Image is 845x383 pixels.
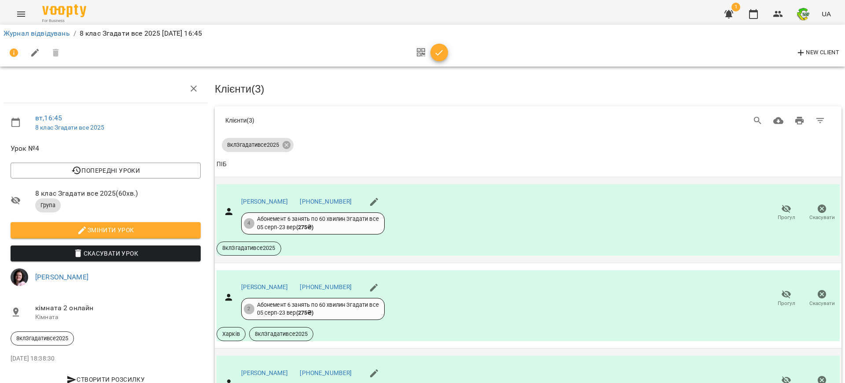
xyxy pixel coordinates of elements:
[796,48,839,58] span: New Client
[11,268,28,286] img: 1abd5d821cf83e91168e0715aa5337ef.jpeg
[244,218,254,229] div: 4
[35,273,88,281] a: [PERSON_NAME]
[217,330,245,338] span: Харків
[818,6,834,22] button: UA
[35,201,61,209] span: Група
[215,106,841,134] div: Table Toolbar
[4,29,70,37] a: Журнал відвідувань
[217,244,281,252] span: 8клЗгадативсе2025
[18,225,194,235] span: Змінити урок
[768,201,804,225] button: Прогул
[222,141,284,149] span: 8клЗгадативсе2025
[11,4,32,25] button: Menu
[35,124,104,131] a: 8 клас Згадати все 2025
[296,309,314,316] b: ( 275 ₴ )
[215,83,841,95] h3: Клієнти ( 3 )
[296,224,314,231] b: ( 275 ₴ )
[35,303,201,313] span: кімната 2 онлайн
[217,159,227,170] div: Sort
[241,369,288,376] a: [PERSON_NAME]
[244,304,254,314] div: 2
[822,9,831,19] span: UA
[11,163,201,178] button: Попередні уроки
[804,201,840,225] button: Скасувати
[300,198,352,205] a: [PHONE_NUMBER]
[11,222,201,238] button: Змінити урок
[222,138,294,152] div: 8клЗгадативсе2025
[35,188,201,199] span: 8 клас Згадати все 2025 ( 60 хв. )
[11,335,73,342] span: 8клЗгадативсе2025
[73,28,76,39] li: /
[217,159,840,170] span: ПІБ
[810,110,831,131] button: Фільтр
[11,245,201,261] button: Скасувати Урок
[11,354,201,363] p: [DATE] 18:38:30
[18,248,194,259] span: Скасувати Урок
[809,214,835,221] span: Скасувати
[4,28,841,39] nav: breadcrumb
[809,300,835,307] span: Скасувати
[35,313,201,322] p: Кімната
[768,286,804,311] button: Прогул
[804,286,840,311] button: Скасувати
[300,283,352,290] a: [PHONE_NUMBER]
[241,283,288,290] a: [PERSON_NAME]
[257,215,379,231] div: Абонемент 6 занять по 60 хвилин Згадати все 05 серп - 23 вер
[225,116,501,125] div: Клієнти ( 3 )
[217,159,227,170] div: ПІБ
[35,114,62,122] a: вт , 16:45
[731,3,740,11] span: 1
[257,301,379,317] div: Абонемент 6 занять по 60 хвилин Згадати все 05 серп - 23 вер
[768,110,789,131] button: Завантажити CSV
[42,18,86,24] span: For Business
[747,110,768,131] button: Search
[797,8,809,20] img: 745b941a821a4db5d46b869edb22b833.png
[300,369,352,376] a: [PHONE_NUMBER]
[241,198,288,205] a: [PERSON_NAME]
[789,110,810,131] button: Друк
[794,46,841,60] button: New Client
[42,4,86,17] img: Voopty Logo
[778,300,795,307] span: Прогул
[11,143,201,154] span: Урок №4
[80,28,202,39] p: 8 клас Згадати все 2025 [DATE] 16:45
[11,331,74,346] div: 8клЗгадативсе2025
[778,214,795,221] span: Прогул
[250,330,313,338] span: 8клЗгадативсе2025
[18,165,194,176] span: Попередні уроки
